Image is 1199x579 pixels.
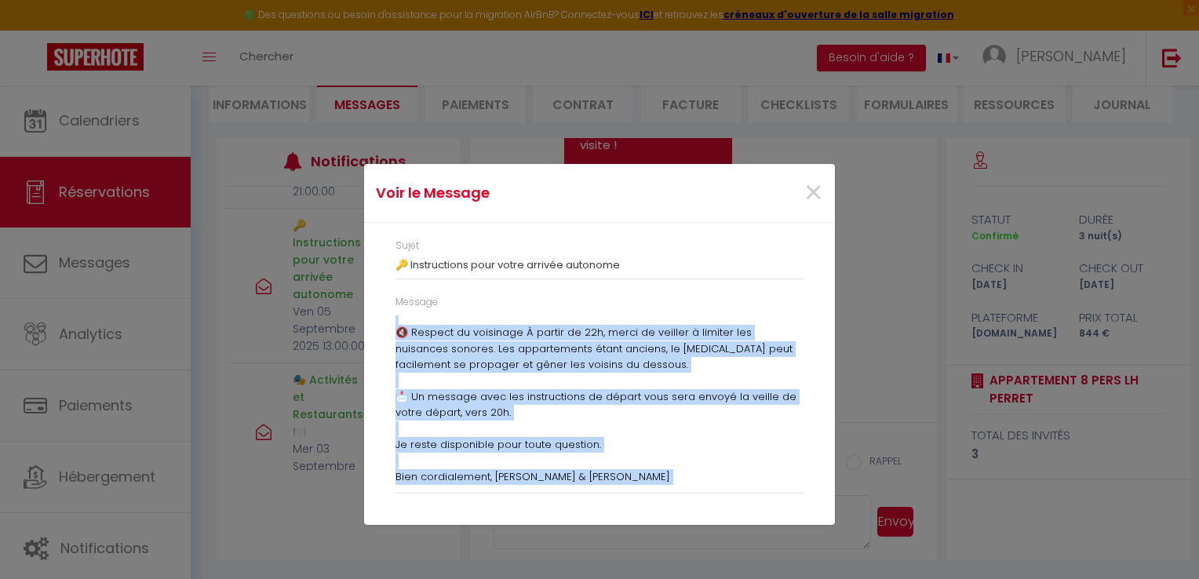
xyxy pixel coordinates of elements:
span: × [804,169,823,217]
label: Sujet [395,239,419,253]
button: Ouvrir le widget de chat LiveChat [13,6,60,53]
h4: Voir le Message [376,182,667,204]
button: Close [804,177,823,210]
div: Notification de nouveau message [45,2,64,21]
label: Message [395,295,438,310]
h3: 🔑 Instructions pour votre arrivée autonome [395,259,804,271]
